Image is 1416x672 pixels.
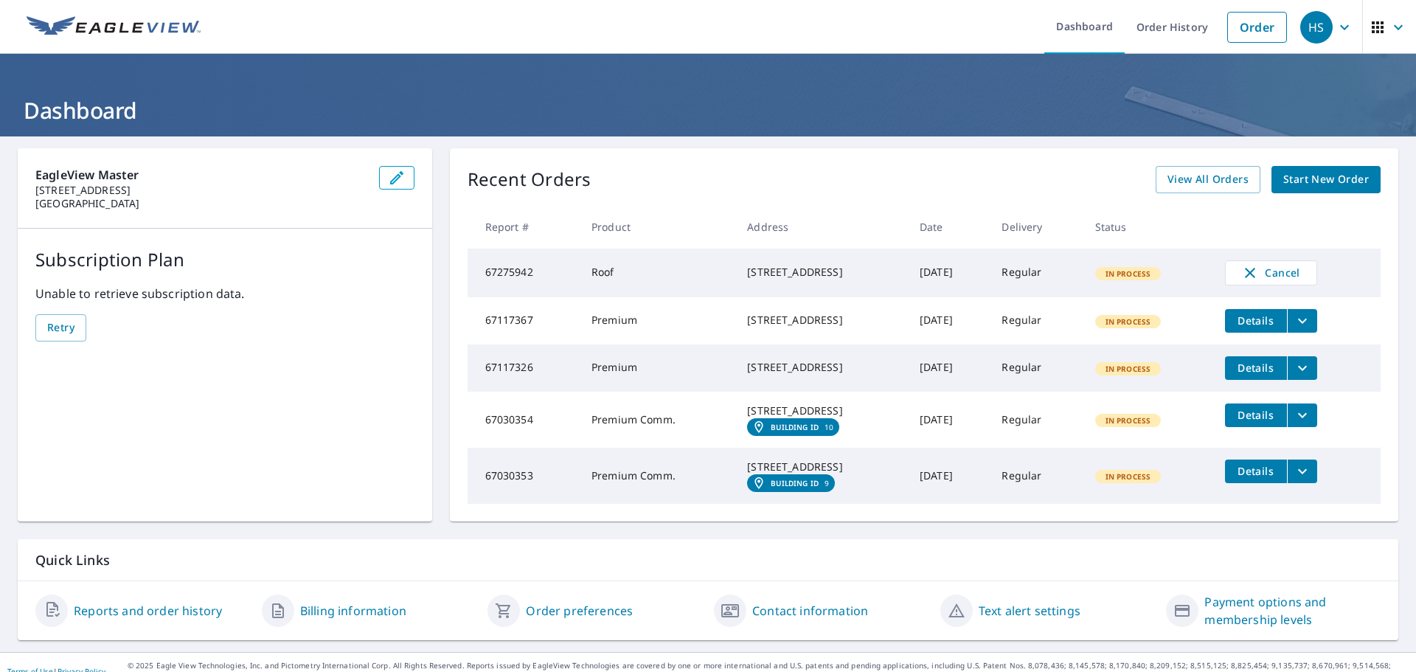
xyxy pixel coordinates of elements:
[990,448,1083,504] td: Regular
[990,249,1083,297] td: Regular
[27,16,201,38] img: EV Logo
[468,249,580,297] td: 67275942
[1225,260,1317,285] button: Cancel
[1287,403,1317,427] button: filesDropdownBtn-67030354
[35,197,367,210] p: [GEOGRAPHIC_DATA]
[990,205,1083,249] th: Delivery
[735,205,908,249] th: Address
[580,448,735,504] td: Premium Comm.
[468,448,580,504] td: 67030353
[468,344,580,392] td: 67117326
[1300,11,1333,44] div: HS
[908,392,990,448] td: [DATE]
[990,392,1083,448] td: Regular
[1225,460,1287,483] button: detailsBtn-67030353
[1234,314,1278,328] span: Details
[1097,316,1160,327] span: In Process
[35,184,367,197] p: [STREET_ADDRESS]
[747,418,839,436] a: Building ID10
[1225,356,1287,380] button: detailsBtn-67117326
[908,249,990,297] td: [DATE]
[908,297,990,344] td: [DATE]
[979,602,1080,620] a: Text alert settings
[752,602,868,620] a: Contact information
[1283,170,1369,189] span: Start New Order
[1225,309,1287,333] button: detailsBtn-67117367
[908,448,990,504] td: [DATE]
[1156,166,1260,193] a: View All Orders
[908,344,990,392] td: [DATE]
[74,602,222,620] a: Reports and order history
[580,344,735,392] td: Premium
[1271,166,1381,193] a: Start New Order
[468,392,580,448] td: 67030354
[1225,403,1287,427] button: detailsBtn-67030354
[1097,364,1160,374] span: In Process
[35,246,414,273] p: Subscription Plan
[35,314,86,342] button: Retry
[580,392,735,448] td: Premium Comm.
[747,360,896,375] div: [STREET_ADDRESS]
[1234,408,1278,422] span: Details
[35,285,414,302] p: Unable to retrieve subscription data.
[47,319,74,337] span: Retry
[1287,460,1317,483] button: filesDropdownBtn-67030353
[526,602,633,620] a: Order preferences
[771,423,819,432] em: Building ID
[990,344,1083,392] td: Regular
[18,95,1398,125] h1: Dashboard
[990,297,1083,344] td: Regular
[1097,269,1160,279] span: In Process
[1167,170,1249,189] span: View All Orders
[908,205,990,249] th: Date
[300,602,406,620] a: Billing information
[1204,593,1381,628] a: Payment options and membership levels
[580,297,735,344] td: Premium
[1083,205,1213,249] th: Status
[747,460,896,474] div: [STREET_ADDRESS]
[580,205,735,249] th: Product
[1287,356,1317,380] button: filesDropdownBtn-67117326
[580,249,735,297] td: Roof
[468,205,580,249] th: Report #
[35,166,367,184] p: EagleView Master
[747,474,835,492] a: Building ID9
[1097,471,1160,482] span: In Process
[771,479,819,488] em: Building ID
[1234,464,1278,478] span: Details
[1097,415,1160,426] span: In Process
[35,551,1381,569] p: Quick Links
[1234,361,1278,375] span: Details
[747,265,896,280] div: [STREET_ADDRESS]
[747,313,896,328] div: [STREET_ADDRESS]
[1240,264,1302,282] span: Cancel
[468,166,591,193] p: Recent Orders
[1227,12,1287,43] a: Order
[468,297,580,344] td: 67117367
[747,403,896,418] div: [STREET_ADDRESS]
[1287,309,1317,333] button: filesDropdownBtn-67117367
